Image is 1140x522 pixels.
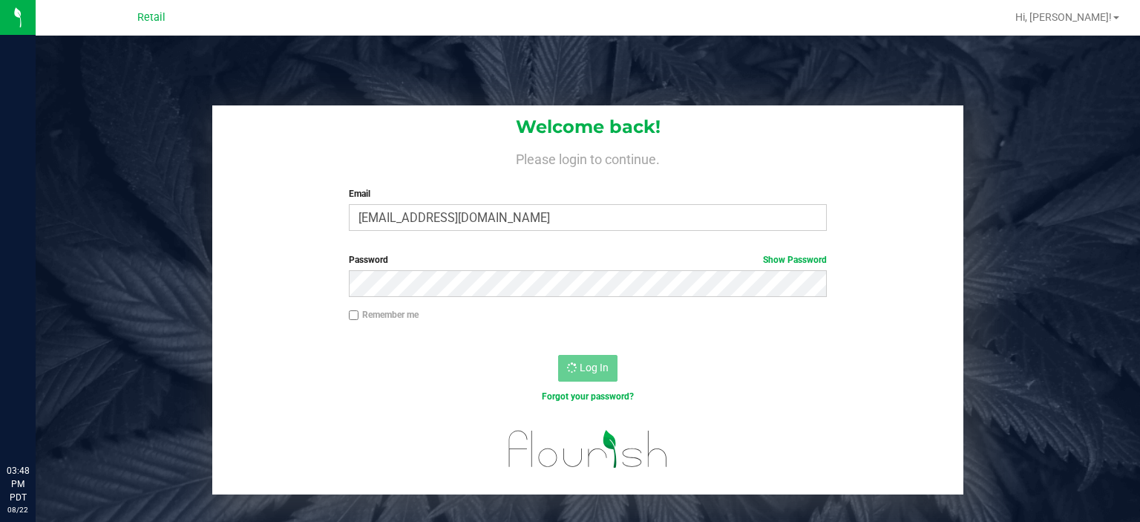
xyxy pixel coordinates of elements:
[349,308,419,322] label: Remember me
[7,504,29,515] p: 08/22
[212,117,963,137] h1: Welcome back!
[542,391,634,402] a: Forgot your password?
[7,464,29,504] p: 03:48 PM PDT
[1015,11,1112,23] span: Hi, [PERSON_NAME]!
[137,11,166,24] span: Retail
[558,355,617,382] button: Log In
[349,310,359,321] input: Remember me
[349,255,388,265] span: Password
[494,419,682,479] img: flourish_logo.svg
[580,362,609,373] span: Log In
[763,255,827,265] a: Show Password
[212,149,963,166] h4: Please login to continue.
[349,187,828,200] label: Email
